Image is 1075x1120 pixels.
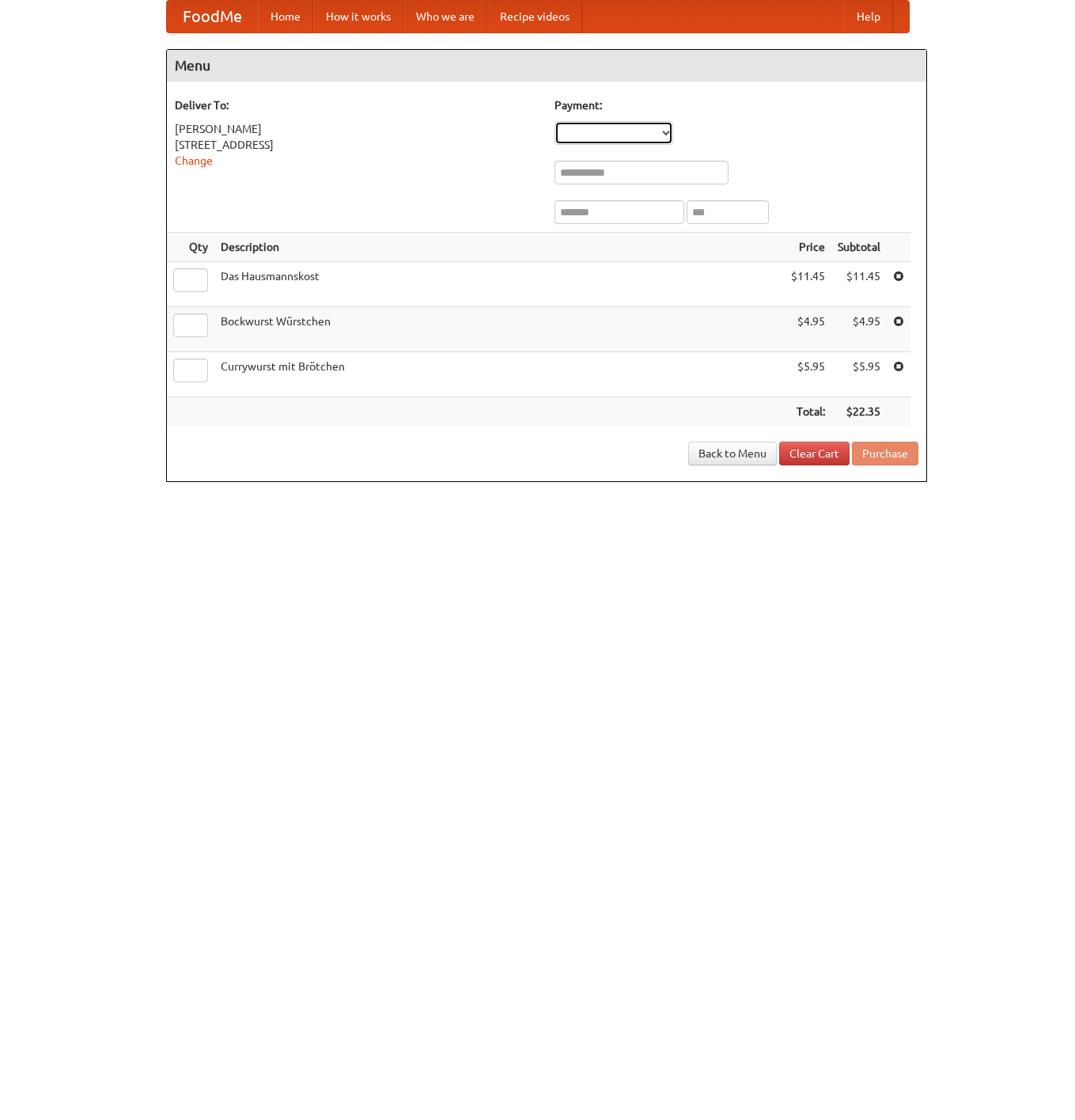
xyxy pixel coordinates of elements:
[831,233,887,262] th: Subtotal
[785,262,831,307] td: $11.45
[831,397,887,427] th: $22.35
[167,233,214,262] th: Qty
[175,121,539,137] div: [PERSON_NAME]
[785,352,831,397] td: $5.95
[555,97,918,113] h5: Payment:
[785,233,831,262] th: Price
[214,233,785,262] th: Description
[852,442,918,465] button: Purchase
[403,1,487,32] a: Who we are
[175,97,539,113] h5: Deliver To:
[779,442,850,465] a: Clear Cart
[258,1,313,32] a: Home
[785,307,831,352] td: $4.95
[487,1,582,32] a: Recipe videos
[167,1,258,32] a: FoodMe
[167,50,926,82] h4: Menu
[844,1,893,32] a: Help
[214,307,785,352] td: Bockwurst Würstchen
[313,1,403,32] a: How it works
[175,154,213,167] a: Change
[831,352,887,397] td: $5.95
[831,307,887,352] td: $4.95
[214,262,785,307] td: Das Hausmannskost
[688,442,777,465] a: Back to Menu
[214,352,785,397] td: Currywurst mit Brötchen
[785,397,831,427] th: Total:
[175,137,539,153] div: [STREET_ADDRESS]
[831,262,887,307] td: $11.45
